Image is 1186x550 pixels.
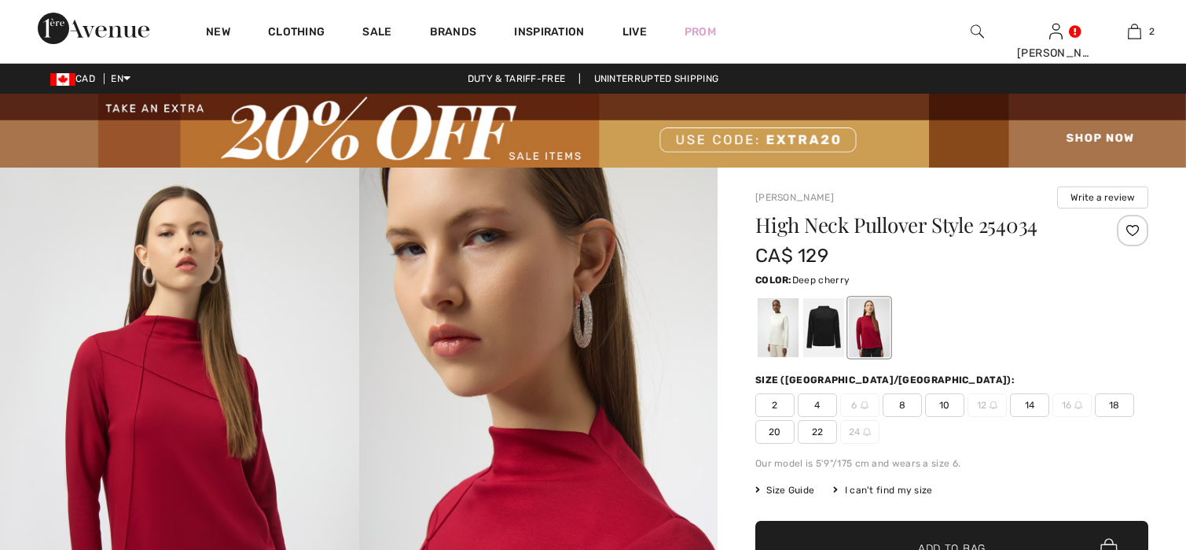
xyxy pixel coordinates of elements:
[1049,24,1063,39] a: Sign In
[111,73,130,84] span: EN
[883,393,922,417] span: 8
[798,420,837,444] span: 22
[1057,186,1148,209] button: Write a review
[849,298,890,357] div: Deep cherry
[362,25,391,42] a: Sale
[50,73,75,86] img: Canadian Dollar
[755,373,1018,387] div: Size ([GEOGRAPHIC_DATA]/[GEOGRAPHIC_DATA]):
[755,393,795,417] span: 2
[861,401,868,409] img: ring-m.svg
[1010,393,1049,417] span: 14
[755,275,792,286] span: Color:
[1149,24,1155,39] span: 2
[1128,22,1141,41] img: My Bag
[803,298,844,357] div: Black
[925,393,964,417] span: 10
[863,428,871,436] img: ring-m.svg
[1096,22,1173,41] a: 2
[268,25,325,42] a: Clothing
[50,73,101,84] span: CAD
[755,192,834,203] a: [PERSON_NAME]
[755,456,1148,471] div: Our model is 5'9"/175 cm and wears a size 6.
[514,25,584,42] span: Inspiration
[685,24,716,40] a: Prom
[755,483,814,497] span: Size Guide
[206,25,230,42] a: New
[1052,393,1092,417] span: 16
[840,393,879,417] span: 6
[833,483,932,497] div: I can't find my size
[1049,22,1063,41] img: My Info
[990,401,997,409] img: ring-m.svg
[792,275,850,286] span: Deep cherry
[38,13,149,44] img: 1ère Avenue
[840,420,879,444] span: 24
[755,245,828,267] span: CA$ 129
[1095,393,1134,417] span: 18
[758,298,799,357] div: Off White
[755,420,795,444] span: 20
[971,22,984,41] img: search the website
[430,25,477,42] a: Brands
[1017,45,1094,61] div: [PERSON_NAME]
[968,393,1007,417] span: 12
[1074,401,1082,409] img: ring-m.svg
[622,24,647,40] a: Live
[755,215,1083,235] h1: High Neck Pullover Style 254034
[798,393,837,417] span: 4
